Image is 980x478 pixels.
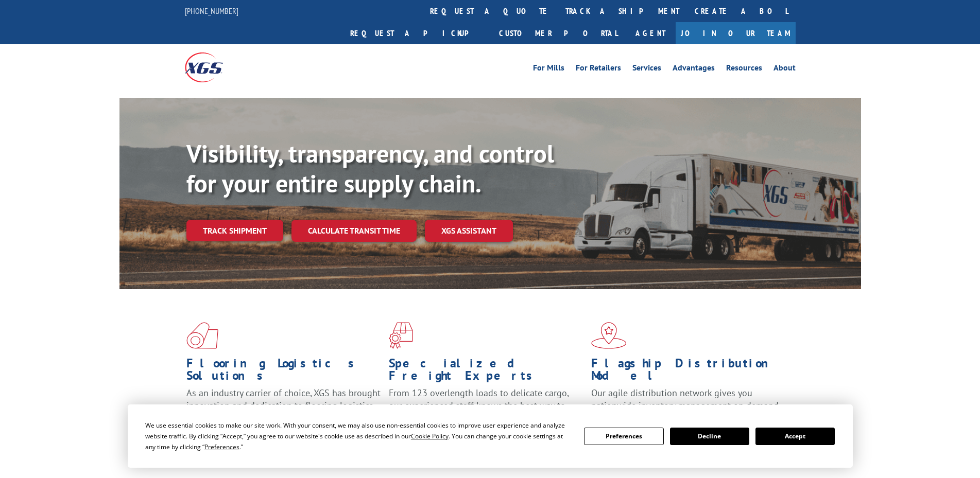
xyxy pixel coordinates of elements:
span: Cookie Policy [411,432,449,440]
a: For Mills [533,64,564,75]
div: We use essential cookies to make our site work. With your consent, we may also use non-essential ... [145,420,572,452]
p: From 123 overlength loads to delicate cargo, our experienced staff knows the best way to move you... [389,387,583,433]
span: Preferences [204,442,239,451]
a: Agent [625,22,676,44]
a: Request a pickup [342,22,491,44]
button: Preferences [584,428,663,445]
a: Calculate transit time [291,220,417,242]
img: xgs-icon-focused-on-flooring-red [389,322,413,349]
a: Services [632,64,661,75]
b: Visibility, transparency, and control for your entire supply chain. [186,137,554,199]
a: For Retailers [576,64,621,75]
a: [PHONE_NUMBER] [185,6,238,16]
button: Accept [755,428,835,445]
h1: Flagship Distribution Model [591,357,786,387]
a: Customer Portal [491,22,625,44]
img: xgs-icon-total-supply-chain-intelligence-red [186,322,218,349]
a: XGS ASSISTANT [425,220,513,242]
h1: Flooring Logistics Solutions [186,357,381,387]
button: Decline [670,428,749,445]
a: Track shipment [186,220,283,241]
a: Resources [726,64,762,75]
h1: Specialized Freight Experts [389,357,583,387]
span: Our agile distribution network gives you nationwide inventory management on demand. [591,387,781,411]
div: Cookie Consent Prompt [128,404,853,468]
a: Join Our Team [676,22,796,44]
img: xgs-icon-flagship-distribution-model-red [591,322,627,349]
a: About [773,64,796,75]
span: As an industry carrier of choice, XGS has brought innovation and dedication to flooring logistics... [186,387,381,423]
a: Advantages [673,64,715,75]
